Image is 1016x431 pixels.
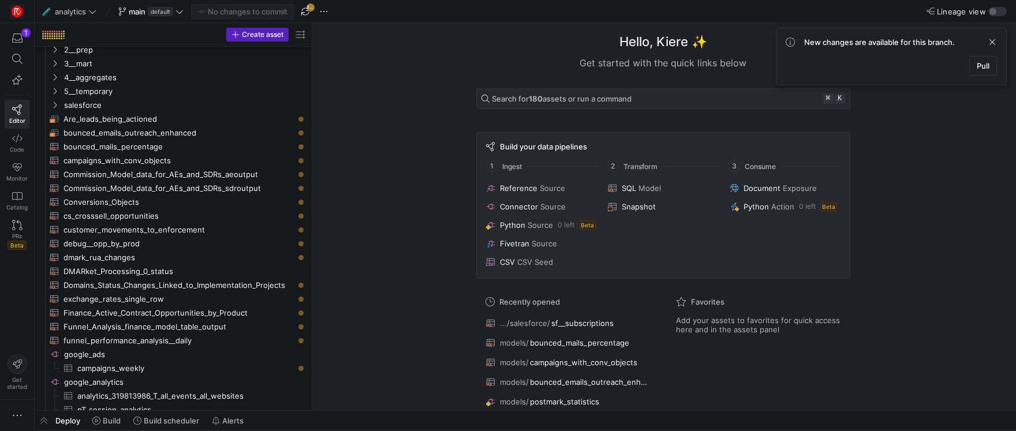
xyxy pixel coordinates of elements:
[103,416,121,425] span: Build
[483,374,653,389] button: models/bounced_emails_outreach_enhanced
[804,38,955,47] span: New changes are available for this branch.
[6,204,28,211] span: Catalog
[484,255,599,269] button: CSVCSV Seed
[937,7,986,16] span: Lineage view
[823,93,834,104] kbd: ⌘
[55,416,80,425] span: Deploy
[744,183,780,193] span: Document
[771,202,794,211] span: Action
[7,376,27,390] span: Get started
[144,416,199,425] span: Build scheduler
[115,4,186,19] button: maindefault
[500,377,529,387] span: models/
[977,61,989,70] span: Pull
[483,355,653,370] button: models/campaigns_with_conv_objects
[820,202,837,211] span: Beta
[483,335,653,350] button: models/bounced_mails_percentage
[5,350,29,395] button: Getstarted
[529,94,543,103] strong: 180
[222,416,244,425] span: Alerts
[5,129,29,158] a: Code
[530,338,629,347] span: bounced_mails_percentage
[528,220,553,230] span: Source
[622,202,656,211] span: Snapshot
[579,220,596,230] span: Beta
[55,7,86,16] span: analytics
[21,28,31,38] div: 1
[476,88,850,109] button: Search for180assets or run a command⌘k
[500,220,525,230] span: Python
[129,7,145,16] span: main
[744,202,769,211] span: Python
[532,239,557,248] span: Source
[484,200,599,213] button: ConnectorSource
[12,233,22,239] span: PRs
[5,28,29,48] button: 1
[5,158,29,186] a: Monitor
[530,377,650,387] span: bounced_emails_outreach_enhanced
[727,181,842,195] button: DocumentExposure
[5,2,29,21] a: https://storage.googleapis.com/y42-prod-data-exchange/images/C0c2ZRu8XU2mQEXUlKrTCN4i0dD3czfOt8UZ...
[484,218,599,232] button: PythonSource0 leftBeta
[540,202,566,211] span: Source
[530,358,637,367] span: campaigns_with_conv_objects
[10,146,24,153] span: Code
[484,181,599,195] button: ReferenceSource
[500,318,550,328] span: .../salesforce/
[500,397,529,406] span: models/
[500,183,537,193] span: Reference
[483,316,653,331] button: .../salesforce/sf__subscriptions
[783,183,817,193] span: Exposure
[484,237,599,250] button: FivetranSource
[492,94,632,103] span: Search for assets or run a command
[9,117,25,124] span: Editor
[5,186,29,215] a: Catalog
[148,7,173,16] span: default
[12,6,23,17] img: https://storage.googleapis.com/y42-prod-data-exchange/images/C0c2ZRu8XU2mQEXUlKrTCN4i0dD3czfOt8UZ...
[39,4,99,19] button: 🧪analytics
[42,8,50,16] span: 🧪
[500,358,529,367] span: models/
[500,338,529,347] span: models/
[5,215,29,254] a: PRsBeta
[500,202,538,211] span: Connector
[6,175,28,182] span: Monitor
[500,239,529,248] span: Fivetran
[540,183,565,193] span: Source
[517,257,553,267] span: CSV Seed
[128,411,204,430] button: Build scheduler
[483,394,653,409] button: models/postmark_statistics
[727,200,842,213] button: PythonAction0 leftBeta
[500,257,515,267] span: CSV
[558,221,574,229] span: 0 left
[638,183,661,193] span: Model
[835,93,845,104] kbd: k
[551,318,614,328] span: sf__subscriptions
[622,183,636,193] span: SQL
[5,100,29,129] a: Editor
[799,203,816,211] span: 0 left
[969,56,997,76] button: Pull
[87,411,126,430] button: Build
[530,397,599,406] span: postmark_statistics
[8,241,27,250] span: Beta
[207,411,249,430] button: Alerts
